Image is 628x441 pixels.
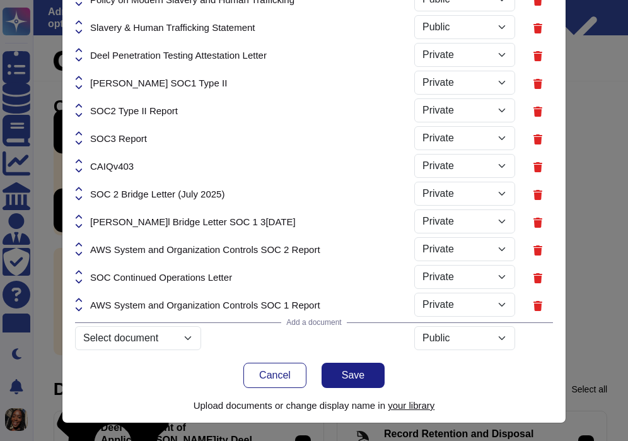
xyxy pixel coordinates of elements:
[90,189,224,199] span: SOC 2 Bridge Letter (July 2025)
[90,78,227,88] span: [PERSON_NAME] SOC1 Type II
[342,370,364,380] span: Save
[90,134,147,143] span: SOC3 Report
[90,162,134,171] span: CAIQv403
[90,300,320,310] span: AWS System and Organization Controls SOC 1 Report
[90,23,255,32] span: Slavery & Human Trafficking Statement
[322,363,385,388] button: Save
[90,50,267,60] span: Deel Penetration Testing Attestation Letter
[90,245,320,254] span: AWS System and Organization Controls SOC 2 Report
[90,217,296,226] span: [PERSON_NAME]l Bridge Letter SOC 1 3[DATE]
[243,363,306,388] button: Cancel
[90,106,178,115] span: SOC2 Type II Report
[90,273,232,282] span: SOC Continued Operations Letter
[388,400,434,411] a: your library
[259,370,291,380] span: Cancel
[75,401,553,410] p: Upload documents or change display name in
[286,319,341,326] span: Add a document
